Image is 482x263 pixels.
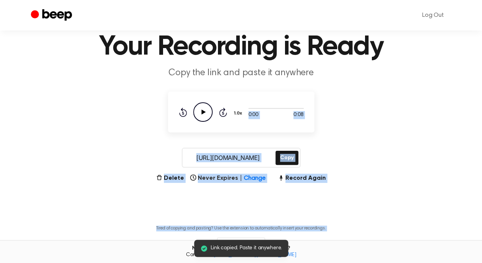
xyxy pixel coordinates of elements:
span: Change [244,174,266,183]
span: | [240,174,242,183]
p: Copy the link and paste it anywhere [95,67,388,79]
button: 1.0x [233,107,245,120]
span: 0:08 [293,111,303,119]
button: Record Again [278,174,326,183]
button: Delete [156,174,184,183]
a: [EMAIL_ADDRESS][DOMAIN_NAME] [213,252,296,258]
button: Copy [275,151,298,165]
p: Tired of copying and pasting? Use the extension to automatically insert your recordings. [156,226,326,231]
span: Link copied. Paste it anywhere. [211,244,282,252]
a: Log Out [415,6,452,24]
span: 0:00 [248,111,258,119]
button: Never Expires|Change [190,174,266,183]
h1: Your Recording is Ready [46,33,436,61]
a: Beep [31,8,74,23]
span: Contact us [5,252,477,259]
